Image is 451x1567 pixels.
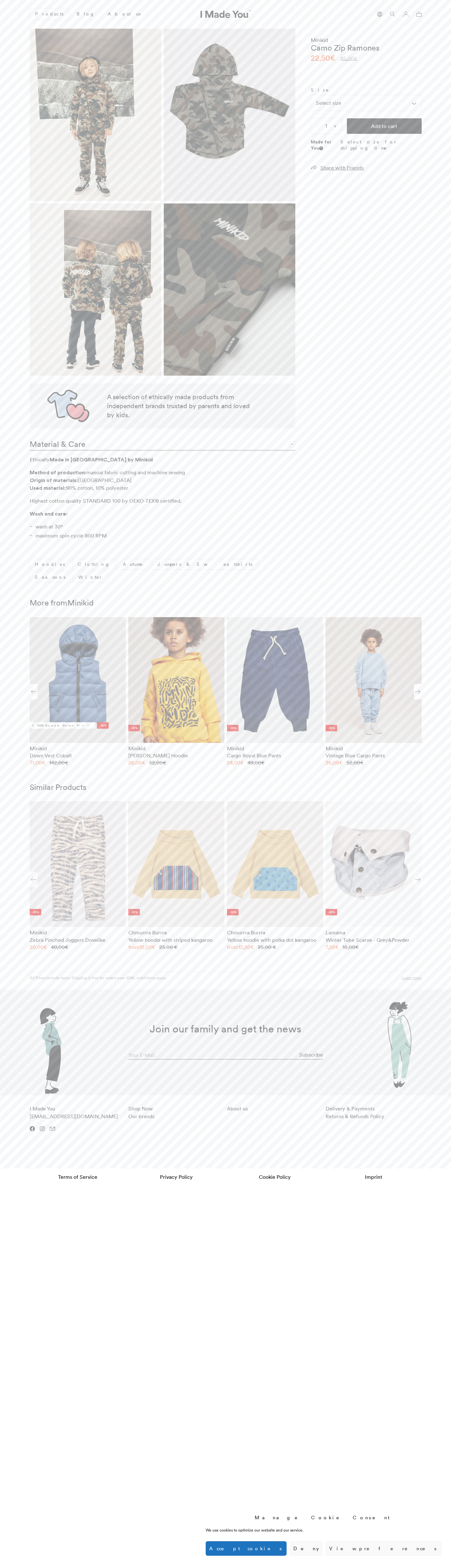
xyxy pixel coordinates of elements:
[30,1170,126,1184] a: Terms of Service
[326,617,422,766] section: 4 / 12
[30,1113,118,1119] a: [EMAIL_ADDRESS][DOMAIN_NAME]
[30,872,37,887] div: Previous slide
[311,118,342,134] input: Qty
[311,53,335,63] bdi: 22,50
[326,801,422,927] a: -50%
[73,559,115,569] a: Clothing
[206,1541,287,1556] button: Accept cookies
[128,1113,154,1119] a: Our brands
[326,1170,422,1184] a: Imprint
[326,752,422,759] h2: Vintage Blue Cargo Pants
[30,435,295,450] a: Material & Care
[30,510,68,517] b: Wash and care:
[299,1048,323,1061] button: Subscribe
[326,725,337,731] li: -50%
[227,909,239,915] li: -50%
[42,759,45,766] span: €
[227,936,323,943] h2: Yellow hoodie with polka dot kangaroo
[343,944,359,950] bdi: 15,00
[30,722,95,729] li: 100% Goose Down Fill
[128,617,224,743] a: -50%
[30,684,37,699] div: Previous slide
[65,759,68,766] span: €
[50,456,153,463] b: Made in [GEOGRAPHIC_DATA] by Minikid
[347,118,422,134] button: Add to cart
[326,944,339,950] bdi: 7,50
[103,9,146,20] a: About us
[30,617,126,743] a: 100% Goose Down Fill -50%
[30,909,41,915] li: -50%
[107,392,255,419] p: A selection of ethically made products from independent brands trusted by parents and loved by kids.
[128,745,224,752] div: Minikid
[152,559,258,569] a: Jumpers & Sweatshirts
[30,944,47,950] bdi: 20,00
[128,745,224,766] a: Minikid [PERSON_NAME] Hoodie 52,00€ 26,00€
[326,745,422,752] div: Minikid
[320,147,322,150] img: Info sign
[44,944,47,950] span: €
[49,759,68,766] bdi: 142,00
[30,752,126,759] h2: Down Vest Cobalt
[128,725,140,731] li: -50%
[360,759,364,766] span: €
[128,909,140,915] li: -50%
[30,929,126,951] a: Minikid Zebra Pinched Joggers Dovelike 40,00€ 20,00€
[329,118,342,134] span: +
[128,752,224,759] h2: [PERSON_NAME] Hoodie
[414,684,422,699] div: Next slide
[140,944,155,950] bdi: 12,50
[354,55,358,62] span: €
[30,759,45,766] bdi: 71,00
[227,1170,323,1184] a: Cookie Policy
[35,532,107,539] span: maximum spin cycle 800 RPM
[326,759,343,766] bdi: 26,00
[30,598,422,608] h2: More from
[311,37,328,43] a: Minikid
[347,759,364,766] bdi: 52,00
[30,8,69,20] a: Products
[326,929,422,951] a: Lamama Winter Tube Scarve - Grey&Powder 15,00€ 7,50€
[30,485,66,491] b: Used material:
[30,456,50,463] span: Ethically
[227,801,323,958] section: 3 / 8
[30,936,126,943] h2: Zebra Pinched Joggers Dovelike
[326,1105,375,1112] a: Delivery & Payments
[414,872,422,887] div: Next slide
[227,1105,248,1112] a: About us
[152,944,155,950] span: €
[326,801,422,958] section: 4 / 8
[30,469,86,476] b: Method of production:
[227,745,323,752] div: Minikid
[311,95,422,111] div: Select size
[97,722,109,729] li: -50%
[240,759,244,766] span: €
[30,617,126,766] section: 1 / 12
[30,745,126,752] div: Minikid
[326,909,337,915] li: -50%
[30,929,126,936] div: Minikid
[30,975,166,981] p: All Prices include taxes. Shipping is free for orders over 100€, restrictions apply.
[340,55,358,62] bdi: 45,00
[65,944,68,950] span: €
[402,975,422,981] a: Learn more
[163,759,166,766] span: €
[250,944,254,950] span: €
[320,164,364,171] span: Share with Friends
[128,617,224,766] section: 2 / 12
[326,1113,384,1119] a: Returns & Refunds Policy
[67,598,93,608] a: Minikid
[290,1541,322,1556] button: Deny
[30,783,422,792] h2: Similar Products
[311,87,422,94] label: Size
[30,572,71,582] a: Seasons
[326,1541,441,1556] button: View preferences
[78,477,132,483] span: [GEOGRAPHIC_DATA]
[66,485,128,491] span: 90% cotton, 10% polyester
[128,943,157,951] span: from
[30,801,126,927] a: -50%
[227,943,255,951] span: from
[227,929,323,936] div: Chmurrra Burrra
[30,745,126,766] a: Minikid Down Vest Cobalt 142,00€ 71,00€
[54,1023,398,1035] h2: Join our family and get the news
[311,44,379,52] h1: Camo Zip Ramones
